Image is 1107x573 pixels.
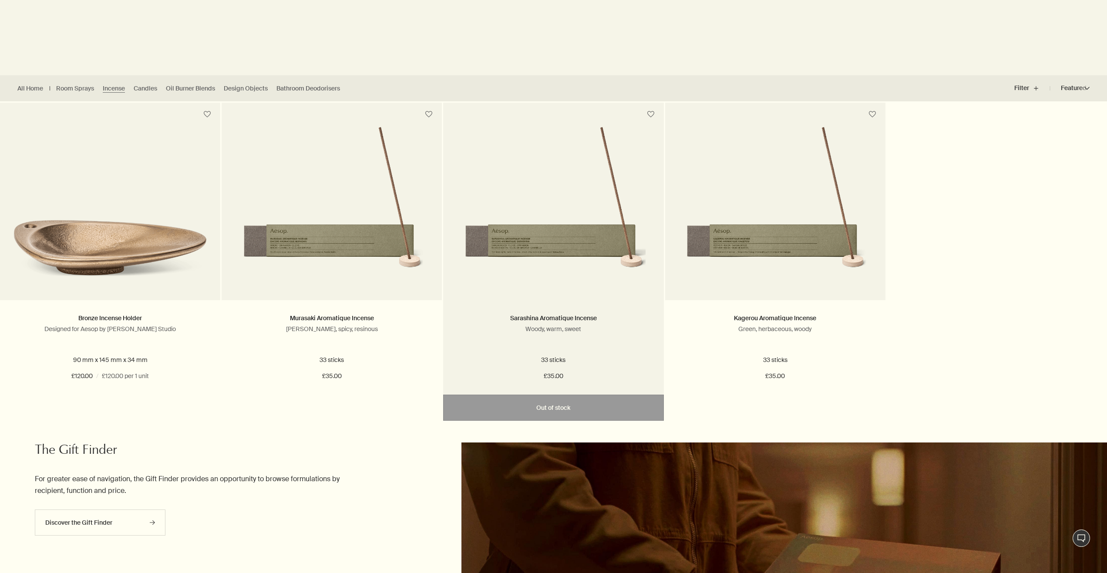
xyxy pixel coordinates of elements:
h2: The Gift Finder [35,442,369,460]
img: Bronze Incense Holder [13,206,207,287]
span: £35.00 [544,371,563,382]
img: A stick of Kagerou Aromatique Incense in the Kanuma pumice holder, alongside carton packaging. [683,126,868,287]
a: Kagerou Aromatique Incense [734,314,816,322]
span: £120.00 per 1 unit [102,371,149,382]
a: A stick of Sarashina Aromatique Incense in the Kanuma pumice holder, alongside carton packaging. [443,126,663,300]
p: Green, herbaceous, woody [678,325,872,333]
img: A stick of Sarashina Aromatique Incense in the Kanuma pumice holder, alongside carton packaging. [461,126,646,287]
a: Sarashina Aromatique Incense [510,314,597,322]
button: Save to cabinet [421,107,437,122]
a: A stick of Kagerou Aromatique Incense in the Kanuma pumice holder, alongside carton packaging. [665,126,885,300]
a: Design Objects [224,84,268,93]
a: Bathroom Deodorisers [276,84,340,93]
button: Featured [1050,78,1090,99]
a: Room Sprays [56,84,94,93]
button: Live Assistance [1073,529,1090,547]
button: Out of stock - £35.00 [443,395,663,421]
a: Candles [134,84,157,93]
a: All Home [17,84,43,93]
p: Woody, warm, sweet [456,325,650,333]
a: Oil Burner Blends [166,84,215,93]
button: Save to cabinet [199,107,215,122]
span: / [96,371,98,382]
a: Bronze Incense Holder [78,314,142,322]
button: Save to cabinet [643,107,659,122]
a: Discover the Gift Finder [35,509,165,536]
p: [PERSON_NAME], spicy, resinous [235,325,429,333]
p: Designed for Aesop by [PERSON_NAME] Studio [13,325,207,333]
button: Save to cabinet [865,107,880,122]
button: Filter [1014,78,1050,99]
p: For greater ease of navigation, the Gift Finder provides an opportunity to browse formulations by... [35,473,369,496]
span: £120.00 [71,371,93,382]
span: £35.00 [765,371,785,382]
a: A stick of Murasaki Aromatique Incense in the Kanuma pumice holder, alongside carton packaging. [222,126,442,300]
a: Murasaki Aromatique Incense [290,314,374,322]
img: A stick of Murasaki Aromatique Incense in the Kanuma pumice holder, alongside carton packaging. [240,126,424,287]
a: Incense [103,84,125,93]
span: £35.00 [322,371,342,382]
